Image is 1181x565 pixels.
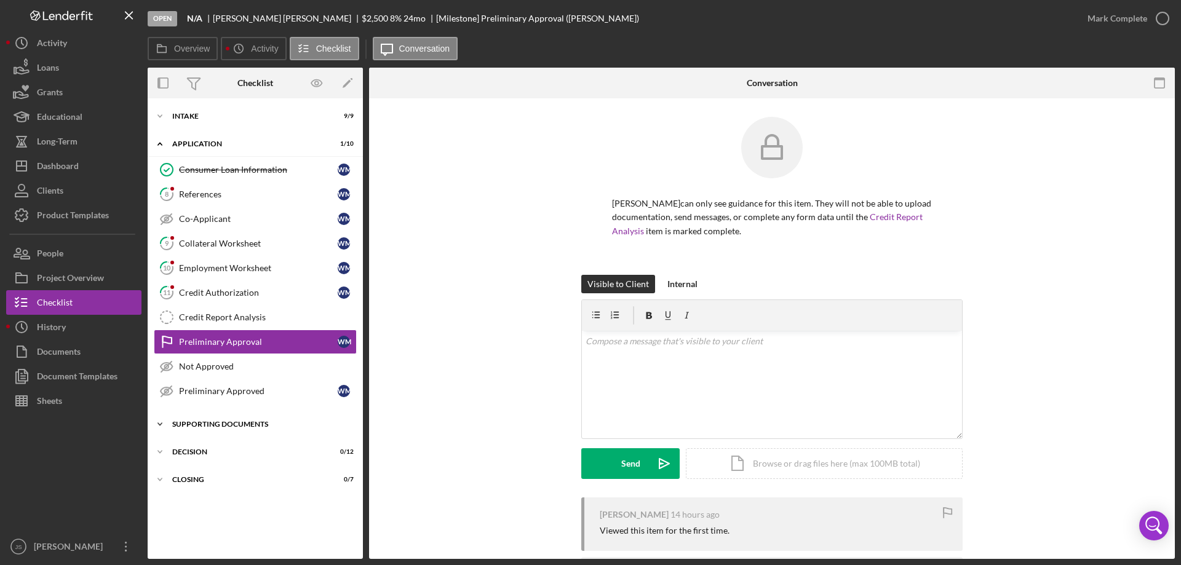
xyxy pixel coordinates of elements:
[390,14,402,23] div: 8 %
[187,14,202,23] b: N/A
[6,315,141,339] button: History
[179,189,338,199] div: References
[37,154,79,181] div: Dashboard
[165,239,169,247] tspan: 9
[6,339,141,364] button: Documents
[6,389,141,413] button: Sheets
[37,203,109,231] div: Product Templates
[600,510,669,520] div: [PERSON_NAME]
[1088,6,1147,31] div: Mark Complete
[338,164,350,176] div: W M
[6,266,141,290] button: Project Overview
[661,275,704,293] button: Internal
[172,113,323,120] div: Intake
[612,197,932,238] p: [PERSON_NAME] can only see guidance for this item. They will not be able to upload documentation,...
[587,275,649,293] div: Visible to Client
[6,80,141,105] button: Grants
[179,337,338,347] div: Preliminary Approval
[163,264,171,272] tspan: 10
[172,421,348,428] div: Supporting Documents
[6,129,141,154] button: Long-Term
[6,241,141,266] button: People
[37,266,104,293] div: Project Overview
[621,448,640,479] div: Send
[172,140,323,148] div: Application
[172,476,323,483] div: Closing
[165,190,169,198] tspan: 8
[154,379,357,403] a: Preliminary ApprovedWM
[213,14,362,23] div: [PERSON_NAME] [PERSON_NAME]
[172,448,323,456] div: Decision
[37,241,63,269] div: People
[154,182,357,207] a: 8ReferencesWM
[338,213,350,225] div: W M
[154,354,357,379] a: Not Approved
[163,288,170,296] tspan: 11
[373,37,458,60] button: Conversation
[37,31,67,58] div: Activity
[612,211,923,235] a: Credit Report Analysis
[6,154,141,178] a: Dashboard
[148,37,218,60] button: Overview
[667,275,698,293] div: Internal
[6,534,141,559] button: JS[PERSON_NAME]
[6,290,141,315] button: Checklist
[362,13,388,23] span: $2,500
[670,510,720,520] time: 2025-09-19 01:51
[338,188,350,200] div: W M
[37,339,81,367] div: Documents
[37,129,78,157] div: Long-Term
[179,165,338,175] div: Consumer Loan Information
[316,44,351,53] label: Checklist
[31,534,111,562] div: [PERSON_NAME]
[154,330,357,354] a: Preliminary ApprovalWM
[399,44,450,53] label: Conversation
[154,305,357,330] a: Credit Report Analysis
[6,203,141,227] button: Product Templates
[338,336,350,348] div: W M
[179,263,338,273] div: Employment Worksheet
[154,157,357,182] a: Consumer Loan InformationWM
[6,364,141,389] button: Document Templates
[6,31,141,55] button: Activity
[6,178,141,203] button: Clients
[251,44,278,53] label: Activity
[6,55,141,80] button: Loans
[154,256,357,280] a: 10Employment WorksheetWM
[581,275,655,293] button: Visible to Client
[338,237,350,250] div: W M
[179,312,356,322] div: Credit Report Analysis
[436,14,639,23] div: [Milestone] Preliminary Approval ([PERSON_NAME])
[37,389,62,416] div: Sheets
[221,37,286,60] button: Activity
[6,105,141,129] button: Educational
[581,448,680,479] button: Send
[1139,511,1169,540] div: Open Intercom Messenger
[37,315,66,342] div: History
[154,231,357,256] a: 9Collateral WorksheetWM
[15,543,22,550] text: JS
[37,290,73,318] div: Checklist
[179,362,356,371] div: Not Approved
[179,386,338,396] div: Preliminary Approved
[179,214,338,224] div: Co-Applicant
[404,14,426,23] div: 24 mo
[338,385,350,397] div: W M
[338,262,350,274] div: W M
[37,178,63,206] div: Clients
[154,207,357,231] a: Co-ApplicantWM
[338,286,350,299] div: W M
